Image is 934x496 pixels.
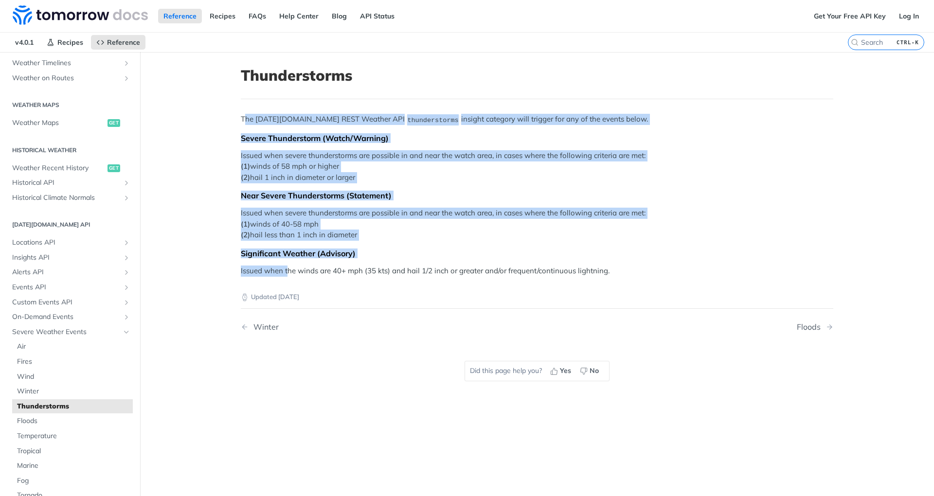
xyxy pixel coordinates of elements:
[12,193,120,203] span: Historical Climate Normals
[576,364,604,378] button: No
[123,313,130,321] button: Show subpages for On-Demand Events
[17,476,130,486] span: Fog
[560,366,571,376] span: Yes
[7,71,133,86] a: Weather on RoutesShow subpages for Weather on Routes
[12,429,133,443] a: Temperature
[123,299,130,306] button: Show subpages for Custom Events API
[12,267,120,277] span: Alerts API
[894,9,924,23] a: Log In
[7,220,133,229] h2: [DATE][DOMAIN_NAME] API
[123,194,130,202] button: Show subpages for Historical Climate Normals
[17,372,130,382] span: Wind
[797,322,826,332] div: Floods
[249,322,279,332] div: Winter
[108,119,120,127] span: get
[241,313,833,341] nav: Pagination Controls
[407,116,458,124] span: thunderstorms
[7,295,133,310] a: Custom Events APIShow subpages for Custom Events API
[123,179,130,187] button: Show subpages for Historical API
[204,9,241,23] a: Recipes
[123,328,130,336] button: Hide subpages for Severe Weather Events
[12,283,120,292] span: Events API
[12,178,120,188] span: Historical API
[465,361,610,381] div: Did this page help you?
[12,354,133,369] a: Fires
[547,364,576,378] button: Yes
[12,444,133,459] a: Tropical
[91,35,145,50] a: Reference
[241,191,833,200] div: Near Severe Thunderstorms (Statement)
[10,35,39,50] span: v4.0.1
[17,416,130,426] span: Floods
[241,67,833,84] h1: Thunderstorms
[17,431,130,441] span: Temperature
[12,474,133,488] a: Fog
[123,268,130,276] button: Show subpages for Alerts API
[12,384,133,399] a: Winter
[7,161,133,176] a: Weather Recent Historyget
[241,161,250,171] strong: (1)
[7,146,133,155] h2: Historical Weather
[12,399,133,414] a: Thunderstorms
[797,322,833,332] a: Next Page: Floods
[241,150,833,183] p: Issued when severe thunderstorms are possible in and near the watch area, in cases where the foll...
[13,5,148,25] img: Tomorrow.io Weather API Docs
[7,280,133,295] a: Events APIShow subpages for Events API
[7,101,133,109] h2: Weather Maps
[851,38,859,46] svg: Search
[7,265,133,280] a: Alerts APIShow subpages for Alerts API
[7,325,133,339] a: Severe Weather EventsHide subpages for Severe Weather Events
[12,238,120,248] span: Locations API
[7,56,133,71] a: Weather TimelinesShow subpages for Weather Timelines
[12,253,120,263] span: Insights API
[808,9,891,23] a: Get Your Free API Key
[12,298,120,307] span: Custom Events API
[894,37,921,47] kbd: CTRL-K
[590,366,599,376] span: No
[158,9,202,23] a: Reference
[41,35,89,50] a: Recipes
[241,248,833,258] div: Significant Weather (Advisory)
[123,254,130,262] button: Show subpages for Insights API
[123,239,130,247] button: Show subpages for Locations API
[12,118,105,128] span: Weather Maps
[7,250,133,265] a: Insights APIShow subpages for Insights API
[7,191,133,205] a: Historical Climate NormalsShow subpages for Historical Climate Normals
[12,414,133,428] a: Floods
[17,357,130,367] span: Fires
[12,339,133,354] a: Air
[7,116,133,130] a: Weather Mapsget
[108,164,120,172] span: get
[241,173,250,182] strong: (2)
[12,459,133,473] a: Marine
[241,133,833,143] div: Severe Thunderstorm (Watch/Warning)
[123,74,130,82] button: Show subpages for Weather on Routes
[274,9,324,23] a: Help Center
[12,163,105,173] span: Weather Recent History
[241,208,833,241] p: Issued when severe thunderstorms are possible in and near the watch area, in cases where the foll...
[7,176,133,190] a: Historical APIShow subpages for Historical API
[17,461,130,471] span: Marine
[326,9,352,23] a: Blog
[17,342,130,352] span: Air
[107,38,140,47] span: Reference
[12,312,120,322] span: On-Demand Events
[241,292,833,302] p: Updated [DATE]
[123,59,130,67] button: Show subpages for Weather Timelines
[12,370,133,384] a: Wind
[241,230,250,239] strong: (2)
[12,327,120,337] span: Severe Weather Events
[243,9,271,23] a: FAQs
[7,235,133,250] a: Locations APIShow subpages for Locations API
[355,9,400,23] a: API Status
[241,114,833,125] p: The [DATE][DOMAIN_NAME] REST Weather API insight category will trigger for any of the events below.
[57,38,83,47] span: Recipes
[17,387,130,396] span: Winter
[7,310,133,324] a: On-Demand EventsShow subpages for On-Demand Events
[241,322,495,332] a: Previous Page: Winter
[12,73,120,83] span: Weather on Routes
[17,402,130,411] span: Thunderstorms
[17,446,130,456] span: Tropical
[123,283,130,291] button: Show subpages for Events API
[241,266,833,277] p: Issued when the winds are 40+ mph (35 kts) and hail 1/2 inch or greater and/or frequent/continuou...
